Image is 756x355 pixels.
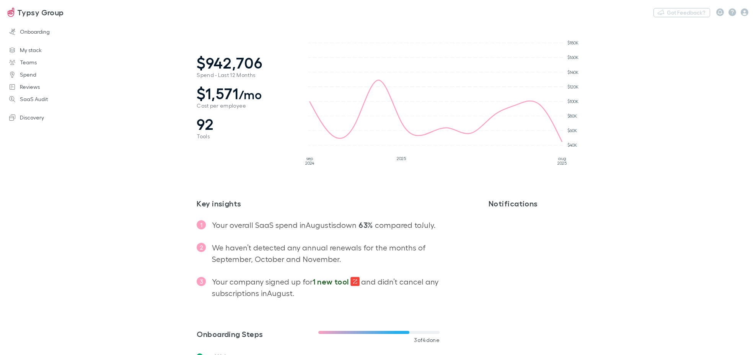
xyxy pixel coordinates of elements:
span: Your overall SaaS spend in August is down compared to July . [212,220,435,229]
a: Typsy Group [3,3,68,21]
tspan: 2025 [557,160,567,165]
a: Reviews [2,81,104,93]
tspan: 2024 [305,160,314,165]
span: 3 of 4 done [414,337,440,343]
h3: Onboarding Steps [197,329,318,339]
h3: Notifications [489,199,585,208]
tspan: $80K [567,113,577,118]
span: 3 [197,277,206,286]
a: My stack [2,44,104,56]
span: 92 [197,115,292,133]
span: Cost per employee [197,103,292,109]
h3: Typsy Group [17,8,64,17]
span: $1,571 [197,84,292,103]
span: Your company signed up for and didn’t cancel any subscriptions in August . [212,277,438,298]
img: Typsy Group's Logo [8,8,14,17]
button: Got Feedback? [653,8,710,17]
iframe: Intercom live chat [730,329,748,347]
tspan: $160K [567,55,579,60]
span: Tools [197,133,292,139]
a: SaaS Audit [2,93,104,105]
tspan: $40K [567,142,577,147]
tspan: $140K [567,70,579,75]
tspan: sep [306,156,313,161]
tspan: $60K [567,128,577,133]
tspan: $180K [567,40,579,45]
h2: Key insights [197,199,452,208]
span: $942,706 [197,54,292,72]
img: images%2Flogos%2FlXqDXEYwOWUNv1whqtnTVuqN1KB3%2Fservices%2Fsrv_qcXb4nn2EIe9rPAh1dGA__2 [350,277,360,286]
a: Discovery [2,111,104,124]
a: Teams [2,56,104,69]
tspan: aug [558,156,566,161]
a: Spend [2,69,104,81]
tspan: $100K [567,99,579,104]
strong: 63% [358,220,373,229]
tspan: $120K [567,84,579,89]
tspan: 2025 [397,156,406,161]
span: /mo [239,87,262,102]
span: We haven’t detected any annual renewals for the months of September, October and November . [212,243,426,263]
span: 1 new tool [313,277,349,286]
span: 2 [197,243,206,252]
span: 1 [197,220,206,229]
a: Onboarding [2,26,104,38]
span: Spend - Last 12 Months [197,72,292,78]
